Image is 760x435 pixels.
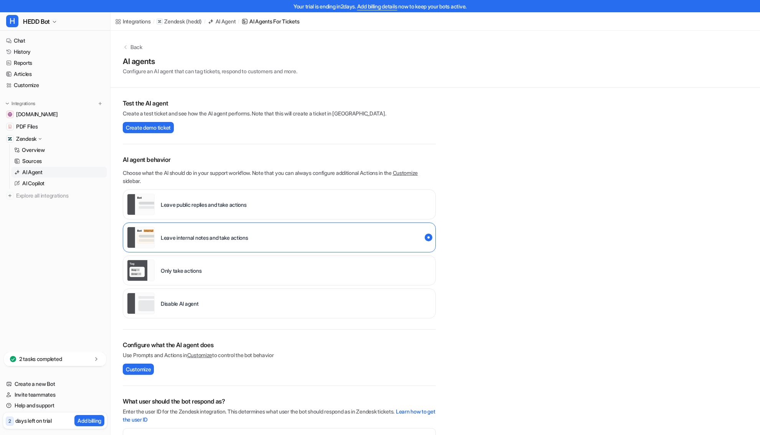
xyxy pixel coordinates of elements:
[123,288,436,318] div: paused::disabled
[3,121,107,132] a: PDF FilesPDF Files
[22,180,45,187] p: AI Copilot
[357,3,397,10] a: Add billing details
[11,156,107,166] a: Sources
[238,18,239,25] span: /
[15,417,52,425] p: days left on trial
[8,112,12,117] img: hedd.audio
[393,170,418,176] a: Customize
[161,234,248,242] p: Leave internal notes and take actions
[22,157,42,165] p: Sources
[123,407,436,423] p: Enter the user ID for the Zendesk integration. This determines what user the bot should respond a...
[186,18,201,25] p: ( hedd )
[208,17,236,25] a: AI Agent
[204,18,206,25] span: /
[3,190,107,201] a: Explore all integrations
[97,101,103,106] img: menu_add.svg
[3,80,107,91] a: Customize
[127,227,155,248] img: Leave internal notes and take actions
[242,17,299,25] a: AI Agents for tickets
[127,260,155,281] img: Only take actions
[123,109,436,117] p: Create a test ticket and see how the AI agent performs. Note that this will create a ticket in [G...
[16,110,58,118] span: [DOMAIN_NAME]
[161,201,247,209] p: Leave public replies and take actions
[123,169,436,185] p: Choose what the AI should do in your support workflow. Note that you can always configure additio...
[11,178,107,189] a: AI Copilot
[6,15,18,27] span: H
[126,365,151,373] span: Customize
[8,418,11,425] p: 2
[249,17,299,25] div: AI Agents for tickets
[3,400,107,411] a: Help and support
[6,192,14,199] img: explore all integrations
[12,101,35,107] p: Integrations
[123,189,436,219] div: live::external_reply
[19,355,62,363] p: 2 tasks completed
[16,123,38,130] span: PDF Files
[74,415,104,426] button: Add billing
[22,146,45,154] p: Overview
[3,69,107,79] a: Articles
[22,168,43,176] p: AI Agent
[3,35,107,46] a: Chat
[123,99,436,108] h2: Test the AI agent
[3,100,38,107] button: Integrations
[11,145,107,155] a: Overview
[8,137,12,141] img: Zendesk
[123,351,436,359] p: Use Prompts and Actions in to control the bot behavior
[161,300,199,308] p: Disable AI agent
[127,194,155,215] img: Leave public replies and take actions
[123,255,436,285] div: live::disabled
[216,17,236,25] div: AI Agent
[16,189,104,202] span: Explore all integrations
[11,167,107,178] a: AI Agent
[127,293,155,314] img: Disable AI agent
[161,267,201,275] p: Only take actions
[123,155,436,164] p: AI agent behavior
[16,135,36,143] p: Zendesk
[5,101,10,106] img: expand menu
[3,58,107,68] a: Reports
[130,43,142,51] p: Back
[123,408,435,423] a: Learn how to get the user ID
[164,18,185,25] p: Zendesk
[8,124,12,129] img: PDF Files
[123,340,436,349] h2: Configure what the AI agent does
[153,18,155,25] span: /
[123,222,436,252] div: live::internal_reply
[3,389,107,400] a: Invite teammates
[23,16,50,27] span: HEDD Bot
[3,46,107,57] a: History
[123,122,174,133] button: Create demo ticket
[3,379,107,389] a: Create a new Bot
[157,18,201,25] a: Zendesk(hedd)
[77,417,101,425] p: Add billing
[123,56,297,67] h1: AI agents
[3,109,107,120] a: hedd.audio[DOMAIN_NAME]
[187,352,212,358] a: Customize
[123,17,151,25] div: Integrations
[123,364,154,375] button: Customize
[123,397,436,406] h2: What user should the bot respond as?
[126,124,171,132] span: Create demo ticket
[115,17,151,25] a: Integrations
[123,67,297,75] p: Configure an AI agent that can tag tickets, respond to customers and more.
